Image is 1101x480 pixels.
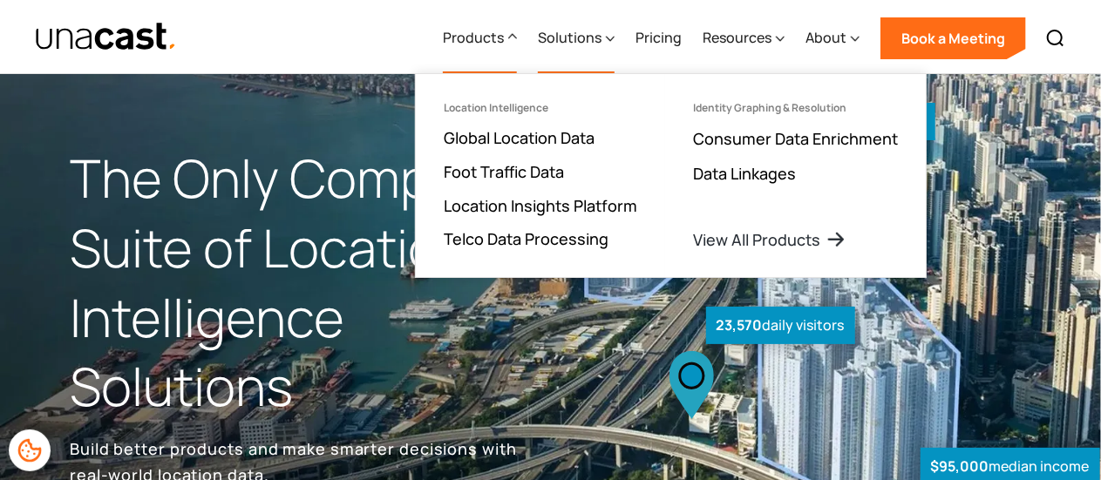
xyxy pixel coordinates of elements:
div: Products [443,27,504,48]
div: Solutions [538,27,601,48]
div: About [805,3,860,74]
div: Cookie Preferences [9,429,51,471]
a: View All Products [693,229,846,250]
a: Foot Traffic Data [444,161,564,182]
img: Unacast text logo [35,22,177,52]
div: Resources [703,3,785,74]
div: Resources [703,27,771,48]
div: Identity Graphing & Resolution [693,102,846,114]
a: Data Linkages [693,163,796,184]
strong: $95,000 [931,456,989,476]
h1: The Only Complete Suite of Location Intelligence Solutions [70,144,551,422]
a: Location Insights Platform [444,195,637,216]
a: Pricing [635,3,682,74]
strong: 23,570 [717,315,763,335]
div: daily visitors [706,307,855,344]
div: Products [443,3,517,74]
div: About [805,27,846,48]
a: home [35,22,177,52]
a: Consumer Data Enrichment [693,128,898,149]
div: Location Intelligence [444,102,548,114]
nav: Products [415,73,927,278]
a: Global Location Data [444,127,595,148]
div: Solutions [538,3,615,74]
a: Telco Data Processing [444,228,608,249]
a: Book a Meeting [880,17,1026,59]
img: Search icon [1045,28,1066,49]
